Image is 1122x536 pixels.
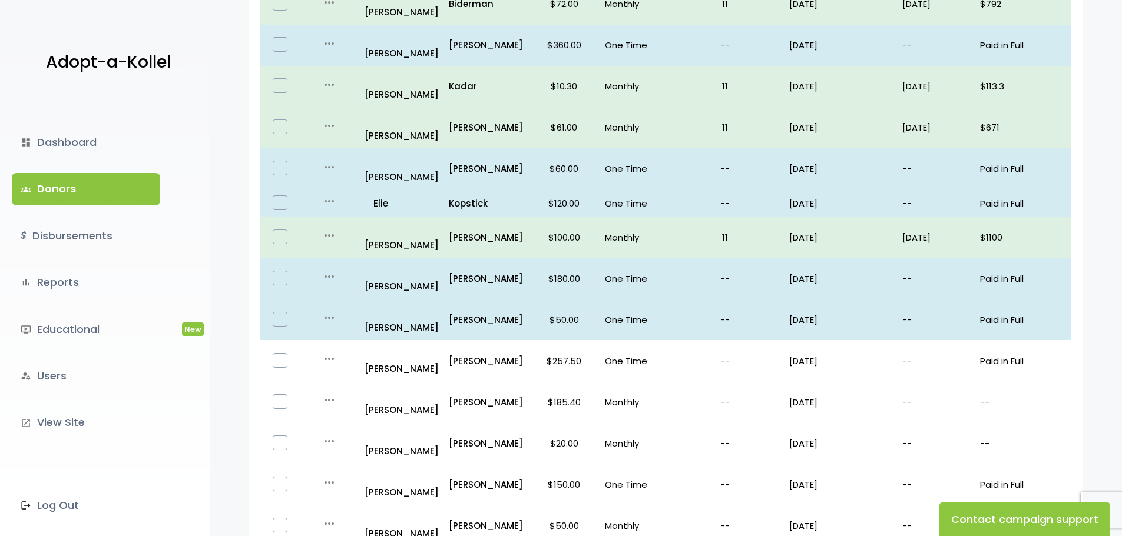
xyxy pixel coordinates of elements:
[789,518,893,534] p: [DATE]
[939,502,1110,536] button: Contact campaign support
[21,228,27,245] i: $
[21,184,31,195] span: groups
[902,312,971,328] p: --
[322,434,336,448] i: more_horiz
[449,312,524,328] a: [PERSON_NAME]
[980,477,1067,492] p: Paid in Full
[670,161,780,177] p: --
[533,477,595,492] p: $150.00
[449,353,524,369] a: [PERSON_NAME]
[449,271,524,287] a: [PERSON_NAME]
[322,160,336,174] i: more_horiz
[980,37,1067,53] p: Paid in Full
[789,353,893,369] p: [DATE]
[182,322,204,336] span: New
[449,78,524,94] a: Kadar
[980,119,1067,135] p: $671
[902,37,971,53] p: --
[605,394,661,410] p: Monthly
[533,78,595,94] p: $10.30
[533,37,595,53] p: $360.00
[533,312,595,328] p: $50.00
[322,78,336,92] i: more_horiz
[21,137,31,148] i: dashboard
[449,119,524,135] p: [PERSON_NAME]
[21,324,31,335] i: ondemand_video
[365,262,439,294] p: [PERSON_NAME]
[12,173,160,205] a: groupsDonors
[605,37,661,53] p: One Time
[789,271,893,287] p: [DATE]
[12,220,160,252] a: $Disbursements
[789,435,893,451] p: [DATE]
[789,195,893,211] p: [DATE]
[365,427,439,459] a: [PERSON_NAME]
[449,394,524,410] a: [PERSON_NAME]
[902,78,971,94] p: [DATE]
[365,345,439,377] a: [PERSON_NAME]
[902,229,971,245] p: [DATE]
[533,161,595,177] p: $60.00
[902,271,971,287] p: --
[980,229,1067,245] p: $1100
[670,435,780,451] p: --
[449,435,524,451] a: [PERSON_NAME]
[449,518,524,534] a: [PERSON_NAME]
[980,312,1067,328] p: Paid in Full
[365,112,439,144] a: [PERSON_NAME]
[365,304,439,335] p: [PERSON_NAME]
[365,221,439,253] a: [PERSON_NAME]
[605,435,661,451] p: Monthly
[670,119,780,135] p: 11
[789,119,893,135] p: [DATE]
[670,312,780,328] p: --
[902,477,971,492] p: --
[365,71,439,102] p: [PERSON_NAME]
[605,518,661,534] p: Monthly
[605,195,661,211] p: One Time
[789,312,893,328] p: [DATE]
[902,195,971,211] p: --
[605,353,661,369] p: One Time
[449,229,524,245] a: [PERSON_NAME]
[322,269,336,284] i: more_horiz
[533,119,595,135] p: $61.00
[322,393,336,407] i: more_horiz
[605,312,661,328] p: One Time
[12,126,160,158] a: dashboardDashboard
[789,78,893,94] p: [DATE]
[605,477,661,492] p: One Time
[449,161,524,177] p: [PERSON_NAME]
[12,267,160,298] a: bar_chartReports
[670,37,780,53] p: --
[670,518,780,534] p: --
[365,195,439,211] a: Elie
[789,37,893,53] p: [DATE]
[21,277,31,288] i: bar_chart
[322,311,336,325] i: more_horiz
[365,29,439,61] a: [PERSON_NAME]
[533,229,595,245] p: $100.00
[449,477,524,492] a: [PERSON_NAME]
[980,78,1067,94] p: $113.3
[322,228,336,242] i: more_horiz
[365,386,439,418] a: [PERSON_NAME]
[21,418,31,428] i: launch
[670,353,780,369] p: --
[533,394,595,410] p: $185.40
[365,468,439,500] p: [PERSON_NAME]
[449,37,524,53] p: [PERSON_NAME]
